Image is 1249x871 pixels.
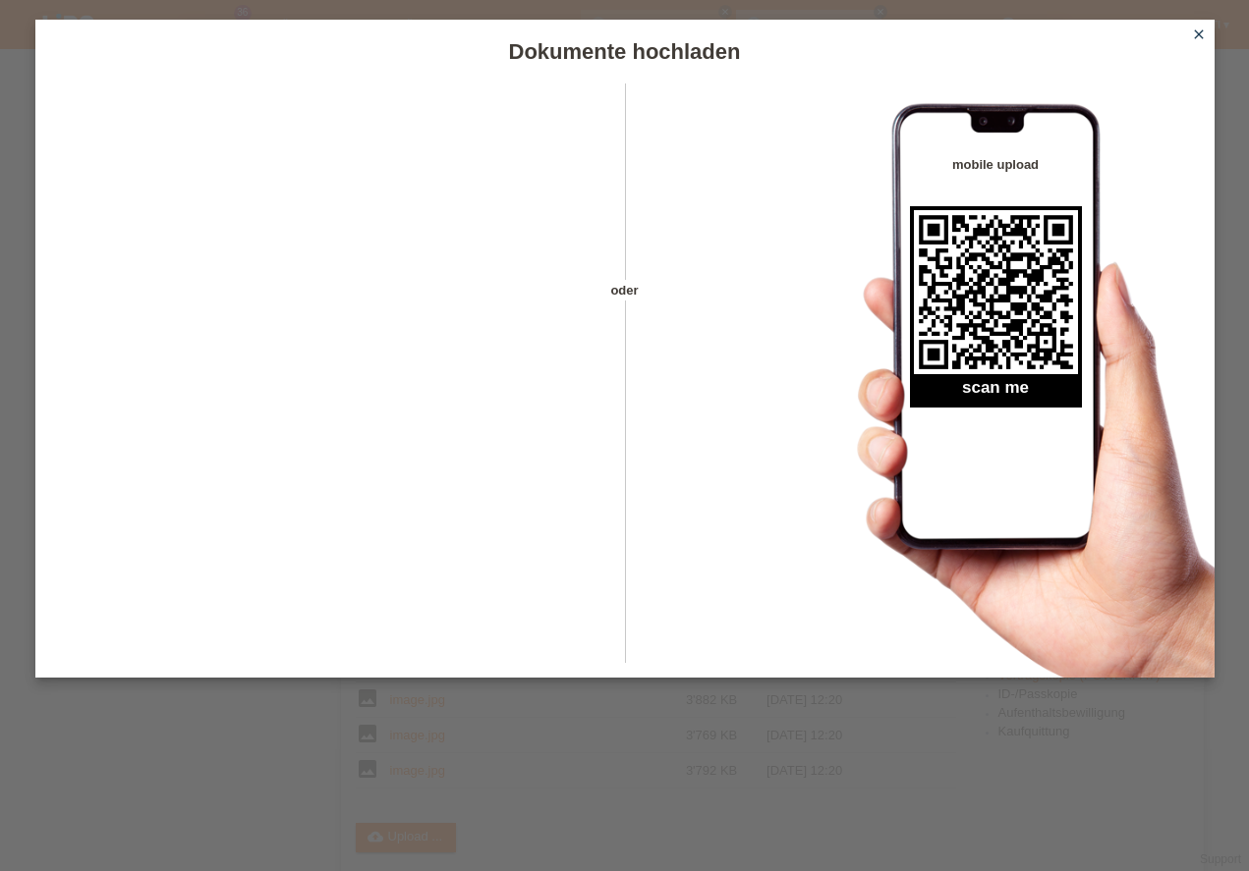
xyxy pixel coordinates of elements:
h2: scan me [910,378,1082,408]
a: close [1186,25,1212,47]
i: close [1191,27,1207,42]
span: oder [591,280,659,300]
iframe: Upload [65,133,591,624]
h1: Dokumente hochladen [35,39,1215,64]
h4: mobile upload [910,157,1082,172]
